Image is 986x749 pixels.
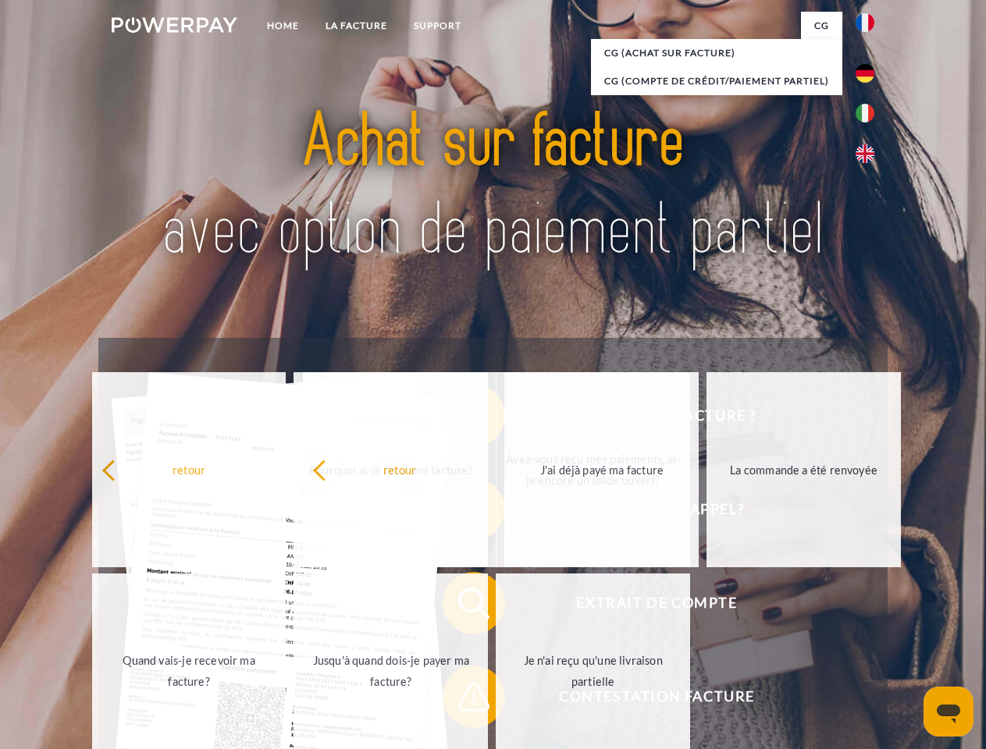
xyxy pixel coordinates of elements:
[856,64,874,83] img: de
[856,144,874,163] img: en
[924,687,974,737] iframe: Bouton de lancement de la fenêtre de messagerie
[149,75,837,299] img: title-powerpay_fr.svg
[801,12,842,40] a: CG
[101,459,277,480] div: retour
[716,459,892,480] div: La commande a été renvoyée
[591,39,842,67] a: CG (achat sur facture)
[856,104,874,122] img: it
[112,17,237,33] img: logo-powerpay-white.svg
[400,12,475,40] a: Support
[303,650,479,692] div: Jusqu'à quand dois-je payer ma facture?
[312,12,400,40] a: LA FACTURE
[514,459,689,480] div: J'ai déjà payé ma facture
[312,459,488,480] div: retour
[101,650,277,692] div: Quand vais-je recevoir ma facture?
[591,67,842,95] a: CG (Compte de crédit/paiement partiel)
[254,12,312,40] a: Home
[856,13,874,32] img: fr
[505,650,681,692] div: Je n'ai reçu qu'une livraison partielle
